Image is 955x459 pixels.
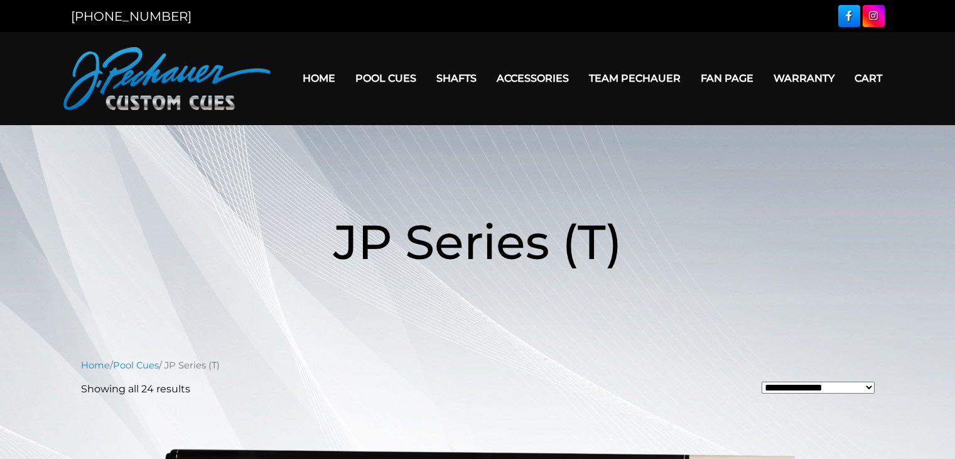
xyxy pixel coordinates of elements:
a: Accessories [487,62,579,94]
span: JP Series (T) [333,213,622,271]
a: Cart [844,62,892,94]
nav: Breadcrumb [81,358,875,372]
a: Pool Cues [345,62,426,94]
a: Shafts [426,62,487,94]
a: Warranty [763,62,844,94]
a: Fan Page [691,62,763,94]
a: [PHONE_NUMBER] [71,9,192,24]
p: Showing all 24 results [81,382,190,397]
img: Pechauer Custom Cues [63,47,271,110]
a: Home [81,360,110,371]
select: Shop order [762,382,875,394]
a: Team Pechauer [579,62,691,94]
a: Home [293,62,345,94]
a: Pool Cues [113,360,159,371]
